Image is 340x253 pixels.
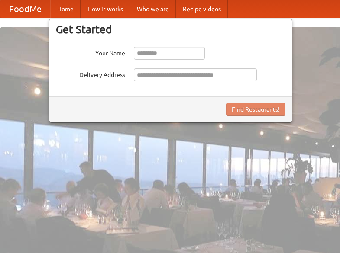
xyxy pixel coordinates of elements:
[50,0,81,18] a: Home
[81,0,130,18] a: How it works
[56,23,285,36] h3: Get Started
[176,0,228,18] a: Recipe videos
[56,47,125,58] label: Your Name
[226,103,285,116] button: Find Restaurants!
[130,0,176,18] a: Who we are
[0,0,50,18] a: FoodMe
[56,68,125,79] label: Delivery Address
